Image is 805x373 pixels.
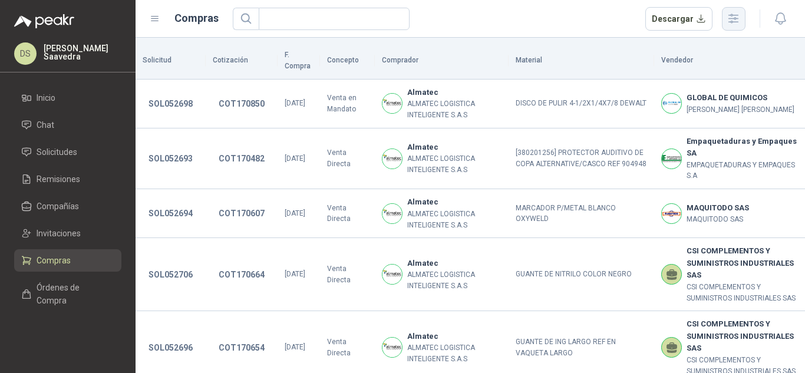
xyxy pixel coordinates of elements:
span: [DATE] [285,209,305,217]
td: [380201256] PROTECTOR AUDITIVO DE COPA ALTERNATIVE/CASCO REF 904948 [509,128,655,190]
img: Company Logo [382,204,402,223]
span: [DATE] [285,154,305,163]
b: CSI COMPLEMENTOS Y SUMINISTROS INDUSTRIALES SAS [687,245,798,281]
a: Remisiones [14,168,121,190]
th: Material [509,42,655,80]
td: Venta Directa [320,128,375,190]
span: Compras [37,254,71,267]
b: GLOBAL DE QUIMICOS [687,92,794,104]
th: Concepto [320,42,375,80]
a: Compras [14,249,121,272]
b: Almatec [407,258,502,269]
th: Comprador [375,42,509,80]
p: MAQUITODO SAS [687,214,749,225]
p: ALMATEC LOGISTICA INTELIGENTE S.A.S [407,153,502,176]
span: Órdenes de Compra [37,281,110,307]
td: MARCADOR P/METAL BLANCO OXYWELD [509,189,655,238]
button: COT170664 [213,264,270,285]
a: Solicitudes [14,141,121,163]
img: Company Logo [382,265,402,284]
a: Chat [14,114,121,136]
div: DS [14,42,37,65]
span: [DATE] [285,343,305,351]
span: Inicio [37,91,55,104]
th: Cotización [206,42,278,80]
p: [PERSON_NAME] [PERSON_NAME] [687,104,794,115]
button: COT170482 [213,148,270,169]
button: SOL052698 [143,93,199,114]
b: CSI COMPLEMENTOS Y SUMINISTROS INDUSTRIALES SAS [687,318,798,354]
p: EMPAQUETADURAS Y EMPAQUES S.A [687,160,798,182]
p: ALMATEC LOGISTICA INTELIGENTE S.A.S [407,269,502,292]
button: SOL052696 [143,337,199,358]
td: Venta Directa [320,238,375,311]
img: Company Logo [382,94,402,113]
a: Inicio [14,87,121,109]
b: MAQUITODO SAS [687,202,749,214]
img: Company Logo [382,149,402,169]
p: ALMATEC LOGISTICA INTELIGENTE S.A.S [407,98,502,121]
b: Empaquetaduras y Empaques SA [687,136,798,160]
img: Logo peakr [14,14,74,28]
td: Venta en Mandato [320,80,375,128]
button: SOL052693 [143,148,199,169]
h1: Compras [174,10,219,27]
p: CSI COMPLEMENTOS Y SUMINISTROS INDUSTRIALES SAS [687,282,798,304]
span: [DATE] [285,270,305,278]
b: Almatec [407,87,502,98]
span: Compañías [37,200,79,213]
th: Vendedor [654,42,805,80]
a: Compañías [14,195,121,217]
button: SOL052694 [143,203,199,224]
th: Solicitud [136,42,206,80]
span: Remisiones [37,173,80,186]
span: Chat [37,118,54,131]
b: Almatec [407,331,502,342]
td: GUANTE DE NITRILO COLOR NEGRO [509,238,655,311]
th: F. Compra [278,42,320,80]
span: [DATE] [285,99,305,107]
img: Company Logo [382,338,402,357]
b: Almatec [407,141,502,153]
img: Company Logo [662,149,681,169]
p: ALMATEC LOGISTICA INTELIGENTE S.A.S [407,209,502,231]
p: ALMATEC LOGISTICA INTELIGENTE S.A.S [407,342,502,365]
span: Solicitudes [37,146,77,159]
p: [PERSON_NAME] Saavedra [44,44,121,61]
img: Company Logo [662,204,681,223]
button: SOL052706 [143,264,199,285]
img: Company Logo [662,94,681,113]
td: DISCO DE PULIR 4-1/2X1/4X7/8 DEWALT [509,80,655,128]
button: Descargar [645,7,713,31]
b: Almatec [407,196,502,208]
button: COT170850 [213,93,270,114]
td: Venta Directa [320,189,375,238]
a: Órdenes de Compra [14,276,121,312]
button: COT170654 [213,337,270,358]
span: Invitaciones [37,227,81,240]
a: Invitaciones [14,222,121,245]
button: COT170607 [213,203,270,224]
